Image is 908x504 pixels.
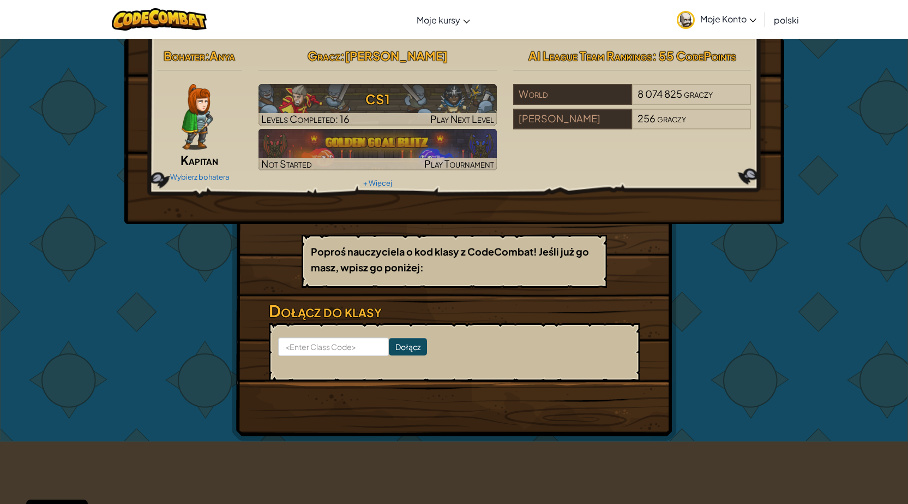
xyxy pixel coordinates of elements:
[652,48,736,63] span: : 55 CodePoints
[411,5,476,34] a: Moje kursy
[258,84,497,126] img: CS1
[774,14,799,26] span: polski
[513,94,751,107] a: World8 074 825graczy
[311,245,589,274] b: Poproś nauczyciela o kod klasy z CodeCombat! Jeśli już go masz, wpisz go poniżej:
[261,157,312,170] span: Not Started
[182,84,213,150] img: captain-pose.png
[768,5,804,34] a: polski
[308,48,340,63] span: Gracz
[700,13,756,25] span: Moje Konto
[638,112,656,124] span: 256
[258,129,497,170] img: Golden Goal
[345,48,448,63] span: [PERSON_NAME]
[261,112,350,125] span: Levels Completed: 16
[638,87,682,100] span: 8 074 825
[513,84,632,105] div: World
[671,2,762,37] a: Moje Konto
[164,48,205,63] span: Bohater
[417,14,460,26] span: Moje kursy
[513,109,632,129] div: [PERSON_NAME]
[258,84,497,126] a: Play Next Level
[205,48,209,63] span: :
[424,157,494,170] span: Play Tournament
[430,112,494,125] span: Play Next Level
[340,48,345,63] span: :
[657,112,686,124] span: graczy
[209,48,235,63] span: Anya
[278,337,389,356] input: <Enter Class Code>
[258,129,497,170] a: Not StartedPlay Tournament
[528,48,652,63] span: AI League Team Rankings
[181,152,218,168] span: Kapitan
[170,173,229,181] a: Wybierz bohatera
[677,11,695,29] img: avatar
[513,119,751,132] a: [PERSON_NAME]256graczy
[389,338,427,355] input: Dołącz
[684,87,713,100] span: graczy
[363,179,392,187] a: + Więcej
[269,299,640,323] h3: Dołącz do klasy
[112,8,207,31] img: CodeCombat logo
[258,87,497,111] h3: CS1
